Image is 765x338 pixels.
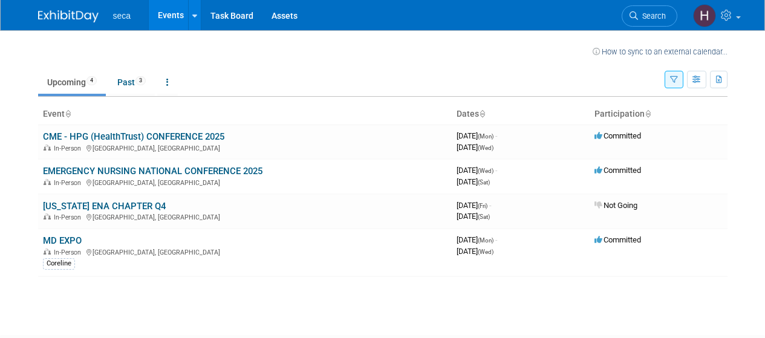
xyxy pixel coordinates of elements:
[457,247,493,256] span: [DATE]
[43,131,224,142] a: CME - HPG (HealthTrust) CONFERENCE 2025
[478,237,493,244] span: (Mon)
[86,76,97,85] span: 4
[590,104,728,125] th: Participation
[38,104,452,125] th: Event
[478,203,487,209] span: (Fri)
[457,212,490,221] span: [DATE]
[693,4,716,27] img: Hasan Abdallah
[495,166,497,175] span: -
[65,109,71,119] a: Sort by Event Name
[44,213,51,219] img: In-Person Event
[457,201,491,210] span: [DATE]
[54,179,85,187] span: In-Person
[43,201,166,212] a: [US_STATE] ENA CHAPTER Q4
[478,145,493,151] span: (Wed)
[594,201,637,210] span: Not Going
[54,249,85,256] span: In-Person
[622,5,677,27] a: Search
[479,109,485,119] a: Sort by Start Date
[43,143,447,152] div: [GEOGRAPHIC_DATA], [GEOGRAPHIC_DATA]
[43,235,82,246] a: MD EXPO
[135,76,146,85] span: 3
[44,145,51,151] img: In-Person Event
[594,235,641,244] span: Committed
[44,249,51,255] img: In-Person Event
[43,166,262,177] a: EMERGENCY NURSING NATIONAL CONFERENCE 2025
[457,143,493,152] span: [DATE]
[478,133,493,140] span: (Mon)
[594,131,641,140] span: Committed
[478,213,490,220] span: (Sat)
[478,249,493,255] span: (Wed)
[638,11,666,21] span: Search
[54,145,85,152] span: In-Person
[43,212,447,221] div: [GEOGRAPHIC_DATA], [GEOGRAPHIC_DATA]
[38,71,106,94] a: Upcoming4
[489,201,491,210] span: -
[108,71,155,94] a: Past3
[457,131,497,140] span: [DATE]
[54,213,85,221] span: In-Person
[594,166,641,175] span: Committed
[113,11,131,21] span: seca
[478,167,493,174] span: (Wed)
[44,179,51,185] img: In-Person Event
[495,235,497,244] span: -
[43,177,447,187] div: [GEOGRAPHIC_DATA], [GEOGRAPHIC_DATA]
[457,177,490,186] span: [DATE]
[478,179,490,186] span: (Sat)
[452,104,590,125] th: Dates
[43,258,75,269] div: Coreline
[645,109,651,119] a: Sort by Participation Type
[43,247,447,256] div: [GEOGRAPHIC_DATA], [GEOGRAPHIC_DATA]
[457,235,497,244] span: [DATE]
[38,10,99,22] img: ExhibitDay
[593,47,728,56] a: How to sync to an external calendar...
[495,131,497,140] span: -
[457,166,497,175] span: [DATE]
